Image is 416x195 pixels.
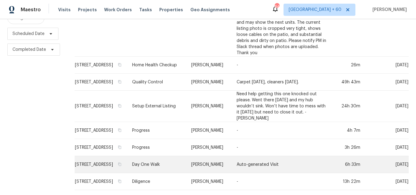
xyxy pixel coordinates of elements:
[232,173,332,190] td: -
[117,79,122,85] button: Copy Address
[365,91,409,122] td: [DATE]
[332,74,365,91] td: 49h 43m
[12,47,46,53] span: Completed Date
[12,31,44,37] span: Scheduled Date
[186,139,231,156] td: [PERSON_NAME]
[117,145,122,150] button: Copy Address
[186,122,231,139] td: [PERSON_NAME]
[186,173,231,190] td: [PERSON_NAME]
[117,62,122,68] button: Copy Address
[186,74,231,91] td: [PERSON_NAME]
[117,127,122,133] button: Copy Address
[78,7,97,13] span: Projects
[75,122,127,139] td: [STREET_ADDRESS]
[75,156,127,173] td: [STREET_ADDRESS]
[332,91,365,122] td: 24h 30m
[365,156,409,173] td: [DATE]
[127,139,186,156] td: Progress
[232,139,332,156] td: -
[117,162,122,167] button: Copy Address
[275,4,279,10] div: 642
[332,139,365,156] td: 3h 26m
[232,122,332,139] td: -
[232,91,332,122] td: Need help getting this one knocked out please. Went there [DATE] and my hub wouldn’t sink. Won’t ...
[332,173,365,190] td: 13h 22m
[186,156,231,173] td: [PERSON_NAME]
[75,74,127,91] td: [STREET_ADDRESS]
[365,173,409,190] td: [DATE]
[232,156,332,173] td: Auto-generated Visit
[75,139,127,156] td: [STREET_ADDRESS]
[139,8,152,12] span: Tasks
[117,103,122,109] button: Copy Address
[332,156,365,173] td: 6h 33m
[190,7,230,13] span: Geo Assignments
[75,57,127,74] td: [STREET_ADDRESS]
[75,91,127,122] td: [STREET_ADDRESS]
[127,74,186,91] td: Quality Control
[127,156,186,173] td: Day One Walk
[127,57,186,74] td: Home Health Checkup
[186,91,231,122] td: [PERSON_NAME]
[232,74,332,91] td: Carpet [DATE], cleaners [DATE].
[104,7,132,13] span: Work Orders
[75,173,127,190] td: [STREET_ADDRESS]
[365,122,409,139] td: [DATE]
[232,57,332,74] td: -
[127,91,186,122] td: Setup External Listing
[332,57,365,74] td: 26m
[186,57,231,74] td: [PERSON_NAME]
[21,7,41,13] span: Maestro
[332,122,365,139] td: 4h 7m
[127,173,186,190] td: Diligence
[370,7,407,13] span: [PERSON_NAME]
[365,139,409,156] td: [DATE]
[117,179,122,184] button: Copy Address
[365,57,409,74] td: [DATE]
[58,7,71,13] span: Visits
[289,7,341,13] span: [GEOGRAPHIC_DATA] + 60
[365,74,409,91] td: [DATE]
[159,7,183,13] span: Properties
[127,122,186,139] td: Progress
